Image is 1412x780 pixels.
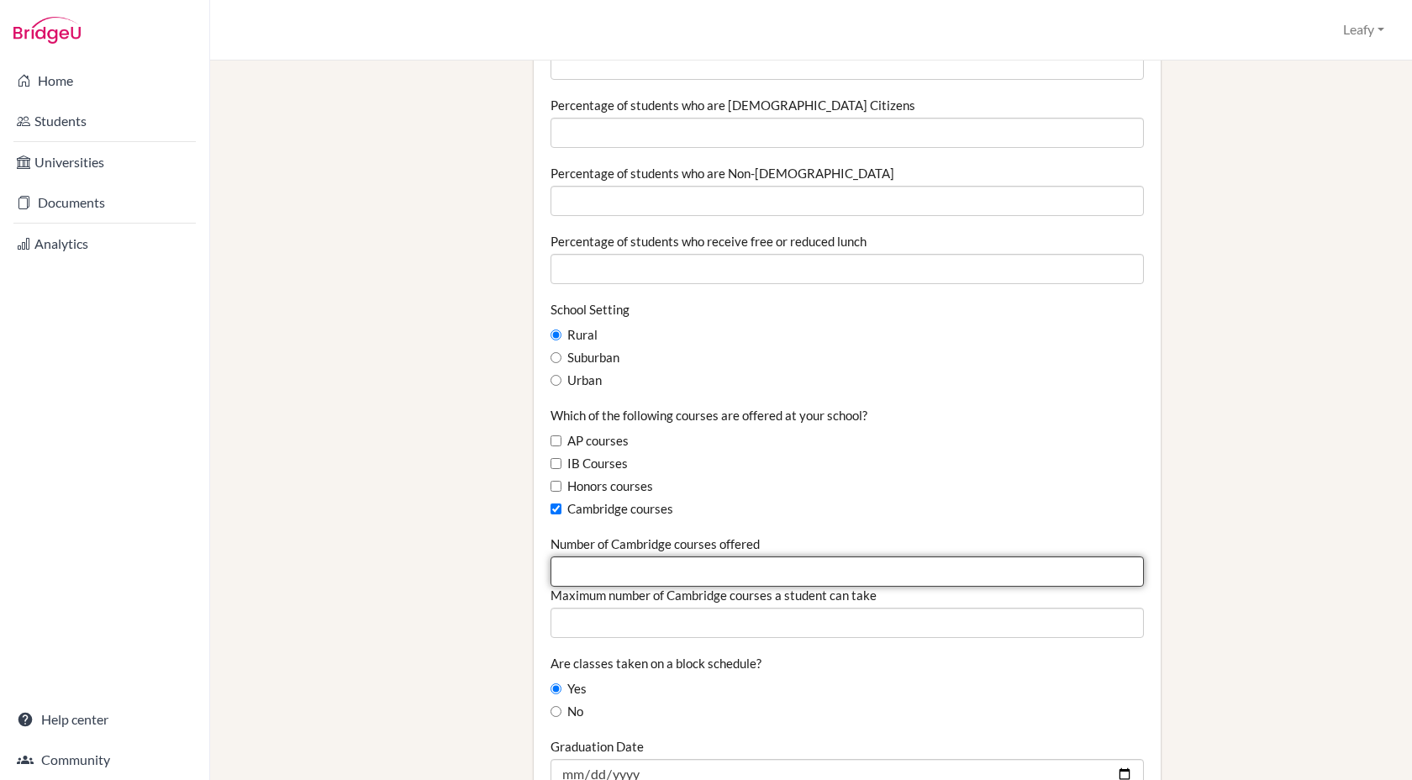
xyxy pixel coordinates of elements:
label: AP courses [551,432,629,451]
input: Honors courses [551,481,561,492]
label: Yes [551,680,587,698]
img: Bridge-U [13,17,81,44]
input: Cambridge courses [551,503,561,514]
label: Rural [551,326,598,345]
input: IB Courses [551,458,561,469]
label: Percentage of students who are [DEMOGRAPHIC_DATA] Citizens [551,97,915,113]
label: Percentage of students who receive free or reduced lunch [551,233,867,250]
a: Students [3,104,206,138]
label: Are classes taken on a block schedule? [551,655,761,672]
input: Rural [551,329,561,340]
a: Community [3,743,206,777]
button: Leafy [1336,14,1392,45]
input: AP courses [551,435,561,446]
label: Maximum number of Cambridge courses a student can take [551,587,877,603]
label: Number of Cambridge courses offered [551,535,760,552]
a: Analytics [3,227,206,261]
input: No [551,706,561,717]
input: Yes [551,683,561,694]
div: Which of the following courses are offered at your school? [551,407,1144,519]
label: School Setting [551,301,630,318]
label: Suburban [551,349,619,367]
label: Cambridge courses [551,500,673,519]
a: Documents [3,186,206,219]
label: Urban [551,372,602,390]
input: Suburban [551,352,561,363]
a: Home [3,64,206,97]
label: Percentage of students who are Non-[DEMOGRAPHIC_DATA] [551,165,894,182]
label: Graduation Date [551,738,644,755]
label: No [551,703,583,721]
input: Urban [551,375,561,386]
label: IB Courses [551,455,628,473]
a: Help center [3,703,206,736]
a: Universities [3,145,206,179]
label: Honors courses [551,477,653,496]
